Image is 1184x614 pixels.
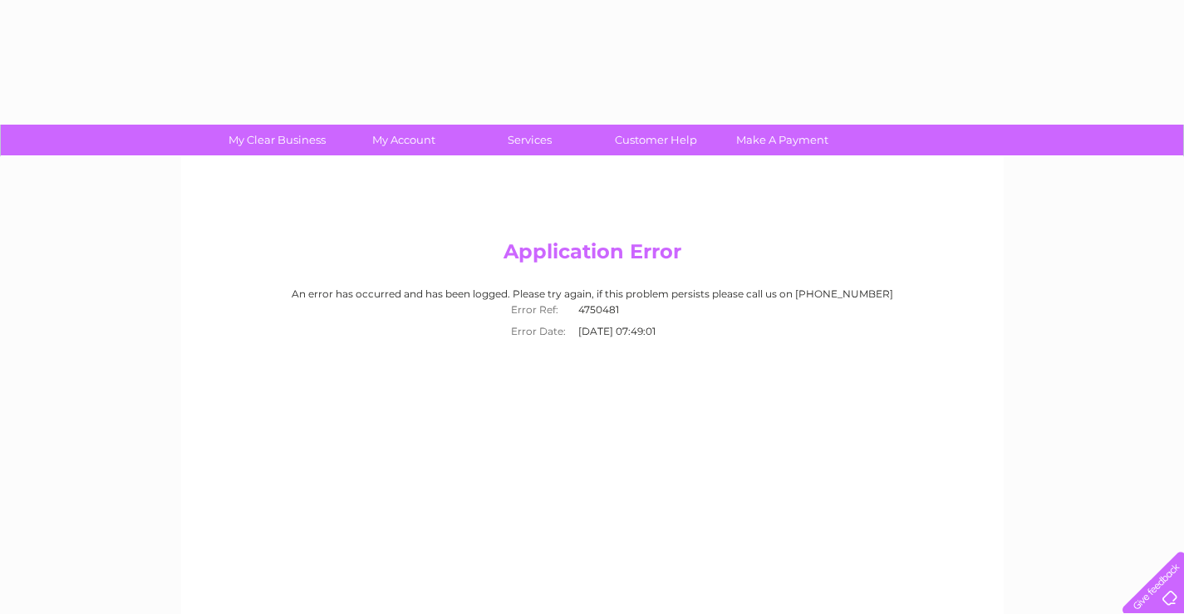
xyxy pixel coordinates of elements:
td: [DATE] 07:49:01 [574,321,681,342]
th: Error Date: [503,321,574,342]
td: 4750481 [574,299,681,321]
a: Make A Payment [714,125,851,155]
a: Services [461,125,598,155]
h2: Application Error [197,240,988,272]
a: My Account [335,125,472,155]
div: An error has occurred and has been logged. Please try again, if this problem persists please call... [197,288,988,342]
a: Customer Help [587,125,725,155]
th: Error Ref: [503,299,574,321]
a: My Clear Business [209,125,346,155]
